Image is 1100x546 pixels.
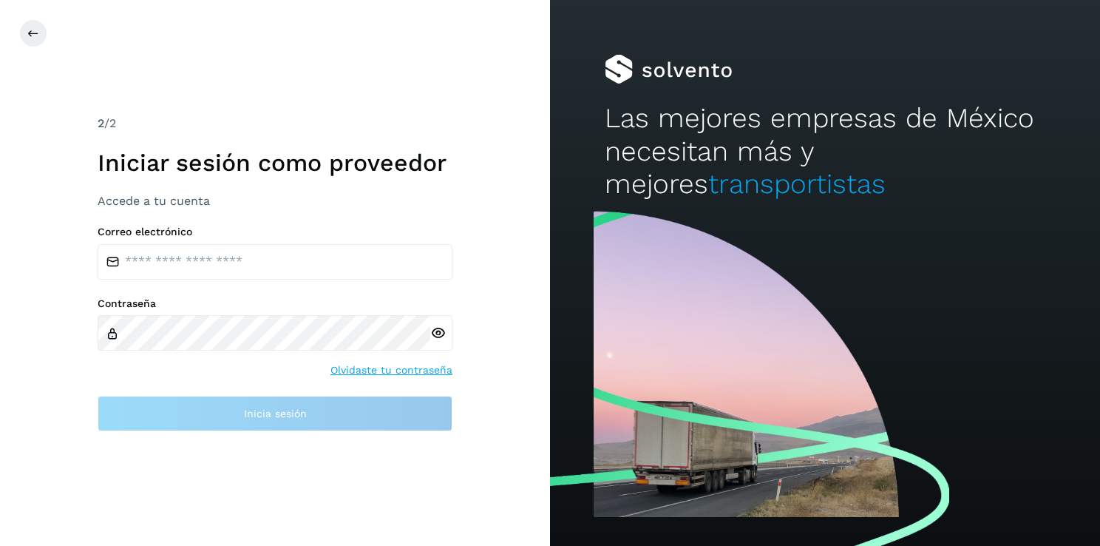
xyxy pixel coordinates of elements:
h2: Las mejores empresas de México necesitan más y mejores [605,102,1045,200]
h3: Accede a tu cuenta [98,194,452,208]
label: Correo electrónico [98,226,452,238]
span: Inicia sesión [244,408,307,419]
span: transportistas [708,168,886,200]
h1: Iniciar sesión como proveedor [98,149,452,177]
span: 2 [98,116,104,130]
label: Contraseña [98,297,452,310]
button: Inicia sesión [98,396,452,431]
a: Olvidaste tu contraseña [330,363,452,378]
div: /2 [98,115,452,132]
